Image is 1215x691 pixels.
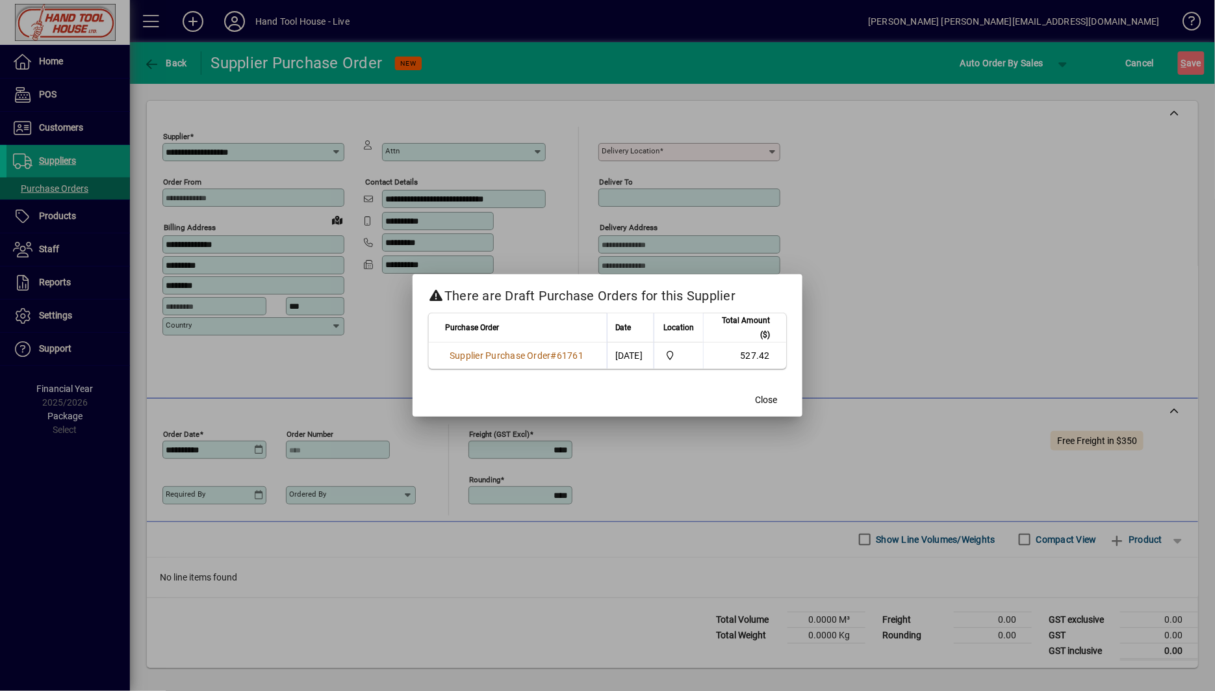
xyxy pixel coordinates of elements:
span: Location [663,320,694,335]
span: # [551,350,557,361]
td: [DATE] [607,343,654,369]
span: Total Amount ($) [711,313,770,342]
span: Date [615,320,632,335]
td: 527.42 [703,343,786,369]
span: Purchase Order [445,320,499,335]
a: Supplier Purchase Order#61761 [445,348,588,363]
span: Close [755,393,777,407]
span: 61761 [557,350,583,361]
span: Supplier Purchase Order [450,350,551,361]
h2: There are Draft Purchase Orders for this Supplier [413,274,802,312]
button: Close [745,388,787,411]
span: Frankton [662,348,696,363]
